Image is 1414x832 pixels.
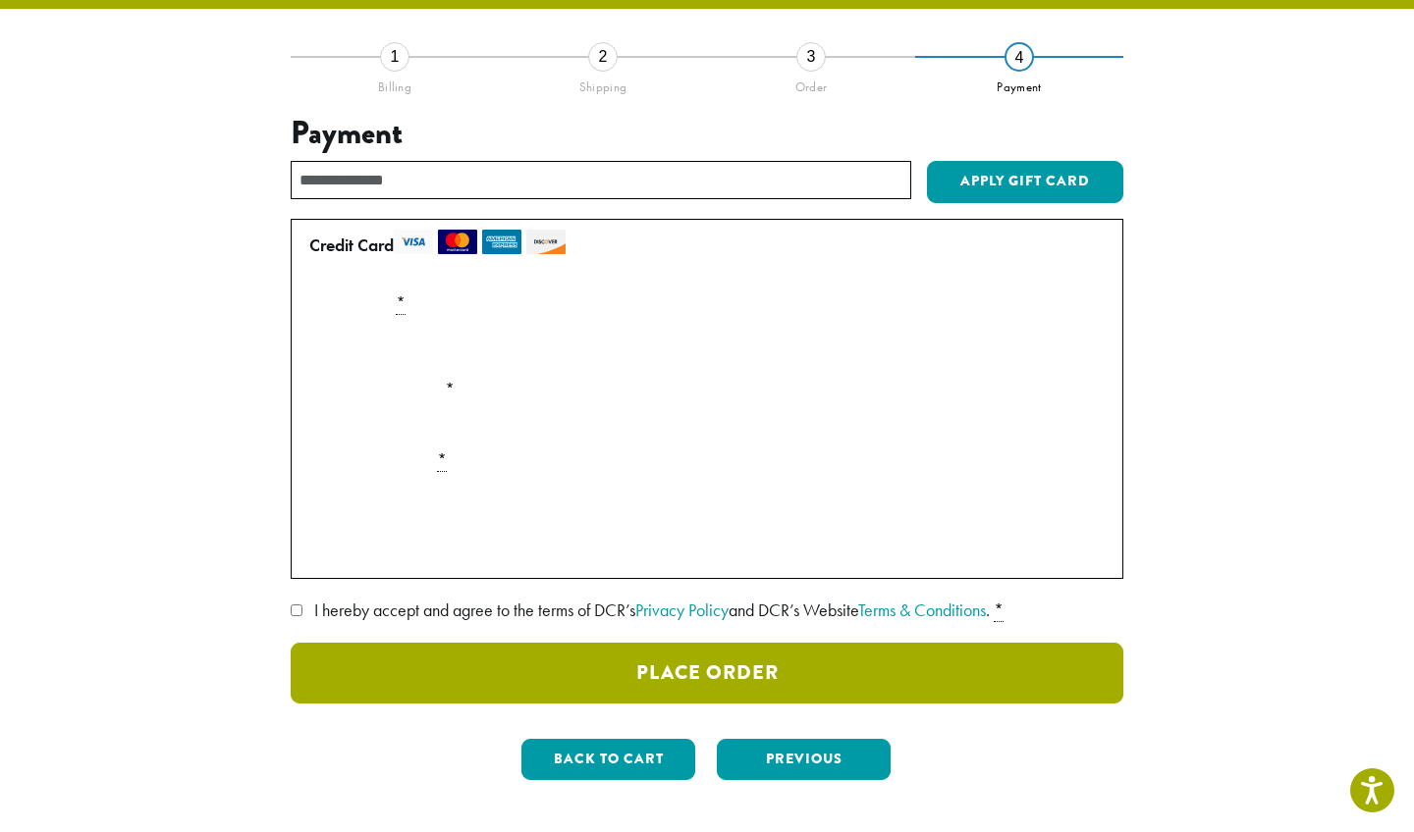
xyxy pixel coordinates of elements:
img: amex [482,230,521,254]
label: Credit Card [309,230,1097,261]
h3: Payment [291,115,1123,152]
span: I hereby accept and agree to the terms of DCR’s and DCR’s Website . [314,598,990,621]
a: Privacy Policy [635,598,729,621]
div: 4 [1005,42,1034,72]
abbr: required [396,291,406,315]
div: Order [707,72,915,95]
div: 3 [796,42,826,72]
img: discover [526,230,566,254]
div: 1 [380,42,409,72]
div: Shipping [499,72,707,95]
img: visa [394,230,433,254]
abbr: required [994,598,1004,622]
button: Place Order [291,643,1123,703]
div: Billing [291,72,499,95]
div: Payment [915,72,1123,95]
button: Apply Gift Card [927,161,1123,204]
button: Previous [717,739,891,780]
a: Terms & Conditions [858,598,986,621]
input: I hereby accept and agree to the terms of DCR’sPrivacy Policyand DCR’s WebsiteTerms & Conditions. * [291,604,302,616]
button: Back to cart [521,739,695,780]
div: 2 [588,42,618,72]
img: mastercard [438,230,477,254]
abbr: required [437,448,447,472]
